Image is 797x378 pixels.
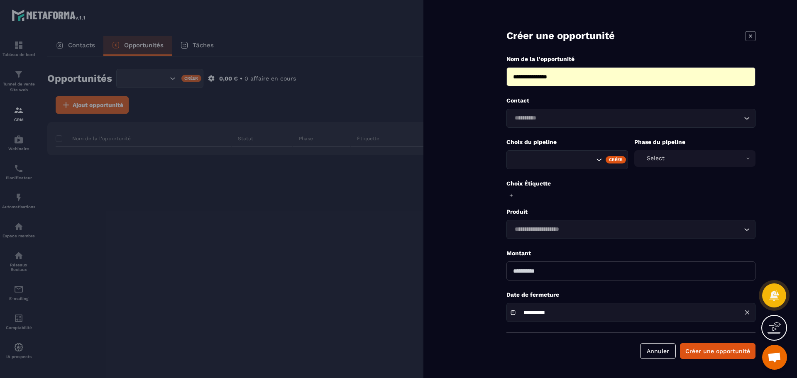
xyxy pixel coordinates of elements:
[506,55,755,63] p: Nom de la l'opportunité
[506,249,755,257] p: Montant
[512,114,742,123] input: Search for option
[506,97,755,105] p: Contact
[512,155,594,164] input: Search for option
[606,156,626,163] div: Créer
[506,208,755,216] p: Produit
[640,343,676,359] button: Annuler
[506,291,755,299] p: Date de fermeture
[506,109,755,128] div: Search for option
[506,138,628,146] p: Choix du pipeline
[634,138,756,146] p: Phase du pipeline
[506,180,755,188] p: Choix Étiquette
[762,345,787,370] div: Ouvrir le chat
[506,150,628,169] div: Search for option
[506,220,755,239] div: Search for option
[680,343,755,359] button: Créer une opportunité
[512,225,742,234] input: Search for option
[506,29,615,43] p: Créer une opportunité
